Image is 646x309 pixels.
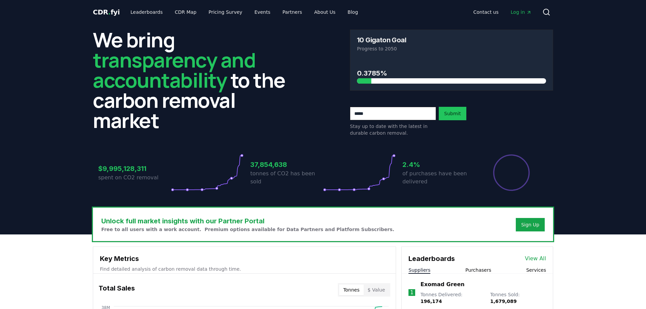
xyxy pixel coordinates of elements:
a: About Us [309,6,341,18]
button: Tonnes [339,284,363,295]
nav: Main [125,6,363,18]
a: Partners [277,6,308,18]
p: Find detailed analysis of carbon removal data through time. [100,266,389,272]
a: Pricing Survey [203,6,248,18]
span: Log in [511,9,532,15]
a: CDR Map [170,6,202,18]
span: 1,679,089 [490,299,517,304]
a: Events [249,6,276,18]
h2: We bring to the carbon removal market [93,30,296,130]
a: Contact us [468,6,504,18]
a: CDR.fyi [93,7,120,17]
h3: Leaderboards [408,254,455,264]
a: Sign Up [521,221,539,228]
button: Suppliers [408,267,430,273]
button: Sign Up [516,218,545,231]
button: $ Value [364,284,389,295]
p: Tonnes Sold : [490,291,546,305]
h3: 37,854,638 [250,160,323,170]
p: of purchases have been delivered [402,170,475,186]
p: Stay up to date with the latest in durable carbon removal. [350,123,436,136]
h3: 0.3785% [357,68,546,78]
div: Percentage of sales delivered [493,154,530,191]
p: tonnes of CO2 has been sold [250,170,323,186]
a: View All [525,255,546,263]
span: . [108,8,111,16]
span: 196,174 [421,299,442,304]
a: Leaderboards [125,6,168,18]
a: Blog [342,6,363,18]
span: transparency and accountability [93,46,255,94]
button: Services [526,267,546,273]
a: Exomad Green [421,280,465,289]
h3: $9,995,128,311 [98,164,171,174]
button: Purchasers [465,267,491,273]
nav: Main [468,6,537,18]
button: Submit [439,107,466,120]
p: Progress to 2050 [357,45,546,52]
span: CDR fyi [93,8,120,16]
p: Tonnes Delivered : [421,291,483,305]
h3: Unlock full market insights with our Partner Portal [101,216,394,226]
p: spent on CO2 removal [98,174,171,182]
p: 1 [410,289,414,297]
h3: Total Sales [99,283,135,297]
h3: 10 Gigaton Goal [357,37,406,43]
h3: 2.4% [402,160,475,170]
p: Free to all users with a work account. Premium options available for Data Partners and Platform S... [101,226,394,233]
h3: Key Metrics [100,254,389,264]
a: Log in [505,6,537,18]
